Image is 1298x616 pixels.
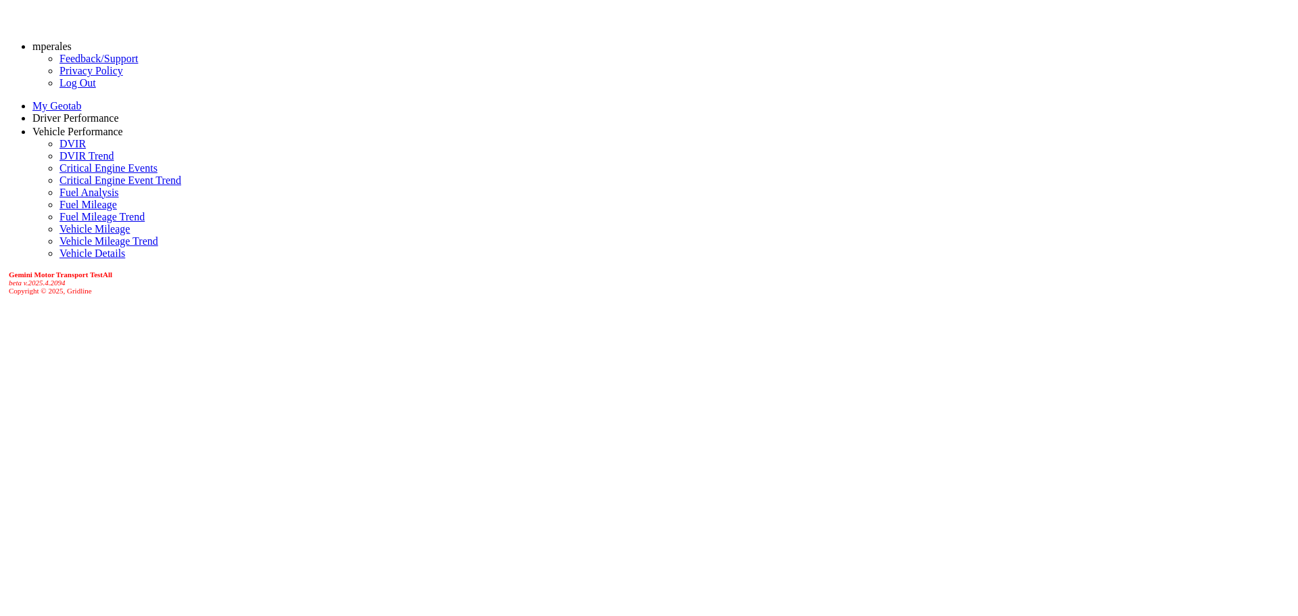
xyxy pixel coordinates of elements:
[59,199,117,210] a: Fuel Mileage
[9,270,1293,295] div: Copyright © 2025, Gridline
[9,270,112,279] b: Gemini Motor Transport TestAll
[32,41,72,52] a: mperales
[32,126,123,137] a: Vehicle Performance
[59,162,158,174] a: Critical Engine Events
[59,53,138,64] a: Feedback/Support
[9,279,66,287] i: beta v.2025.4.2094
[59,187,119,198] a: Fuel Analysis
[59,77,96,89] a: Log Out
[59,124,106,136] a: Dashboard
[59,247,125,259] a: Vehicle Details
[32,112,119,124] a: Driver Performance
[32,100,81,112] a: My Geotab
[59,174,181,186] a: Critical Engine Event Trend
[59,150,114,162] a: DVIR Trend
[59,65,123,76] a: Privacy Policy
[59,211,145,222] a: Fuel Mileage Trend
[59,223,130,235] a: Vehicle Mileage
[59,235,158,247] a: Vehicle Mileage Trend
[59,138,86,149] a: DVIR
